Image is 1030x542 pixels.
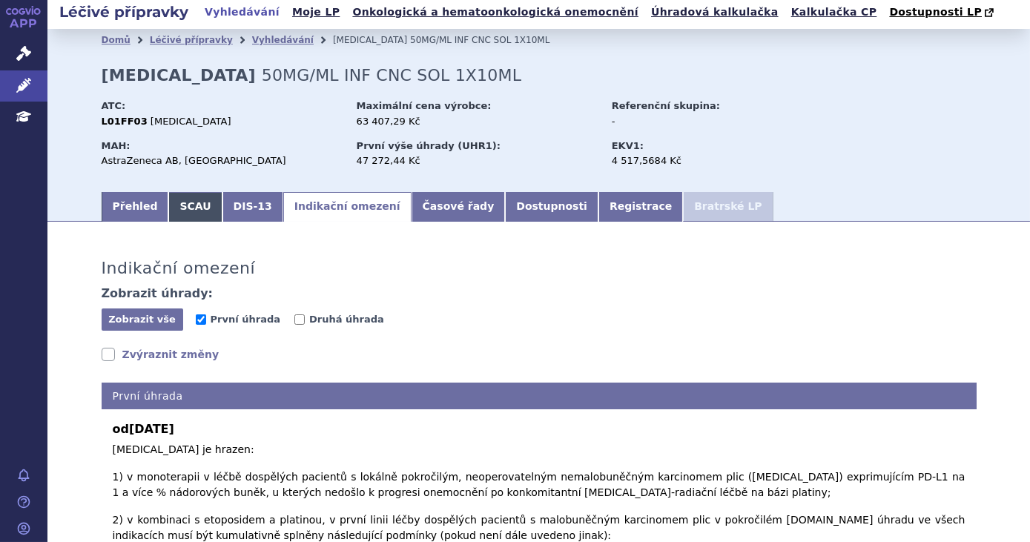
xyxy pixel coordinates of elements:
[357,154,598,168] div: 47 272,44 Kč
[612,100,720,111] strong: Referenční skupina:
[102,154,343,168] div: AstraZeneca AB, [GEOGRAPHIC_DATA]
[102,66,256,85] strong: [MEDICAL_DATA]
[113,420,965,438] b: od
[357,140,501,151] strong: První výše úhrady (UHR1):
[102,35,131,45] a: Domů
[647,2,783,22] a: Úhradová kalkulačka
[283,192,412,222] a: Indikační omezení
[612,140,644,151] strong: EKV1:
[348,2,643,22] a: Onkologická a hematoonkologická onemocnění
[598,192,683,222] a: Registrace
[102,347,219,362] a: Zvýraznit změny
[505,192,598,222] a: Dostupnosti
[211,314,280,325] span: První úhrada
[150,35,233,45] a: Léčivé přípravky
[129,422,174,436] span: [DATE]
[787,2,882,22] a: Kalkulačka CP
[412,192,506,222] a: Časové řady
[357,115,598,128] div: 63 407,29 Kč
[102,259,256,278] h3: Indikační omezení
[168,192,222,222] a: SCAU
[108,314,176,325] span: Zobrazit vše
[410,35,549,45] span: 50MG/ML INF CNC SOL 1X10ML
[357,100,492,111] strong: Maximální cena výrobce:
[885,2,1001,23] a: Dostupnosti LP
[102,100,126,111] strong: ATC:
[102,140,131,151] strong: MAH:
[222,192,283,222] a: DIS-13
[612,154,779,168] div: 4 517,5684 Kč
[309,314,384,325] span: Druhá úhrada
[102,286,214,301] h4: Zobrazit úhrady:
[294,314,305,325] input: Druhá úhrada
[252,35,314,45] a: Vyhledávání
[200,2,284,22] a: Vyhledávání
[102,116,148,127] strong: L01FF03
[102,308,183,331] button: Zobrazit vše
[151,116,231,127] span: [MEDICAL_DATA]
[196,314,206,325] input: První úhrada
[889,6,982,18] span: Dostupnosti LP
[333,35,407,45] span: [MEDICAL_DATA]
[47,1,200,22] h2: Léčivé přípravky
[102,383,977,410] h4: První úhrada
[612,115,779,128] div: -
[262,66,521,85] span: 50MG/ML INF CNC SOL 1X10ML
[102,192,169,222] a: Přehled
[288,2,344,22] a: Moje LP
